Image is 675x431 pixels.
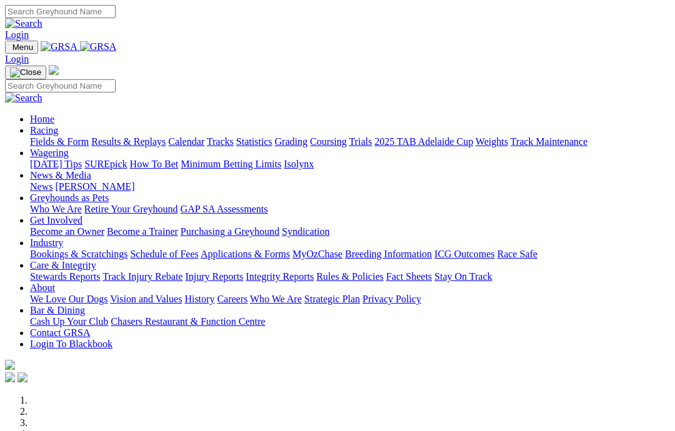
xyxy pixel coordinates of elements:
[30,271,100,282] a: Stewards Reports
[30,114,54,124] a: Home
[316,271,384,282] a: Rules & Policies
[434,249,494,259] a: ICG Outcomes
[130,159,179,169] a: How To Bet
[207,136,234,147] a: Tracks
[41,41,77,52] img: GRSA
[434,271,492,282] a: Stay On Track
[10,67,41,77] img: Close
[30,159,670,170] div: Wagering
[30,147,69,158] a: Wagering
[30,327,90,338] a: Contact GRSA
[284,159,314,169] a: Isolynx
[30,305,85,315] a: Bar & Dining
[17,372,27,382] img: twitter.svg
[5,29,29,40] a: Login
[362,294,421,304] a: Privacy Policy
[5,372,15,382] img: facebook.svg
[5,92,42,104] img: Search
[30,226,670,237] div: Get Involved
[84,204,178,214] a: Retire Your Greyhound
[30,136,670,147] div: Racing
[275,136,307,147] a: Grading
[30,316,670,327] div: Bar & Dining
[5,66,46,79] button: Toggle navigation
[201,249,290,259] a: Applications & Forms
[91,136,166,147] a: Results & Replays
[236,136,272,147] a: Statistics
[30,204,82,214] a: Who We Are
[30,316,108,327] a: Cash Up Your Club
[181,159,281,169] a: Minimum Betting Limits
[5,41,38,54] button: Toggle navigation
[181,204,268,214] a: GAP SA Assessments
[30,282,55,293] a: About
[217,294,247,304] a: Careers
[5,54,29,64] a: Login
[184,294,214,304] a: History
[5,18,42,29] img: Search
[110,294,182,304] a: Vision and Values
[130,249,198,259] a: Schedule of Fees
[30,339,112,349] a: Login To Blackbook
[107,226,178,237] a: Become a Trainer
[111,316,265,327] a: Chasers Restaurant & Function Centre
[30,181,52,192] a: News
[374,136,473,147] a: 2025 TAB Adelaide Cup
[386,271,432,282] a: Fact Sheets
[30,260,96,270] a: Care & Integrity
[30,136,89,147] a: Fields & Form
[181,226,279,237] a: Purchasing a Greyhound
[304,294,360,304] a: Strategic Plan
[5,79,116,92] input: Search
[250,294,302,304] a: Who We Are
[102,271,182,282] a: Track Injury Rebate
[12,42,33,52] span: Menu
[30,271,670,282] div: Care & Integrity
[84,159,127,169] a: SUREpick
[30,249,670,260] div: Industry
[30,204,670,215] div: Greyhounds as Pets
[185,271,243,282] a: Injury Reports
[30,170,91,181] a: News & Media
[30,159,82,169] a: [DATE] Tips
[30,237,63,248] a: Industry
[349,136,372,147] a: Trials
[30,294,670,305] div: About
[345,249,432,259] a: Breeding Information
[497,249,537,259] a: Race Safe
[310,136,347,147] a: Coursing
[476,136,508,147] a: Weights
[30,181,670,192] div: News & Media
[30,125,58,136] a: Racing
[168,136,204,147] a: Calendar
[246,271,314,282] a: Integrity Reports
[30,226,104,237] a: Become an Owner
[30,294,107,304] a: We Love Our Dogs
[30,249,127,259] a: Bookings & Scratchings
[49,65,59,75] img: logo-grsa-white.png
[5,360,15,370] img: logo-grsa-white.png
[80,41,117,52] img: GRSA
[282,226,329,237] a: Syndication
[5,5,116,18] input: Search
[30,215,82,225] a: Get Involved
[292,249,342,259] a: MyOzChase
[511,136,587,147] a: Track Maintenance
[30,192,109,203] a: Greyhounds as Pets
[55,181,134,192] a: [PERSON_NAME]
